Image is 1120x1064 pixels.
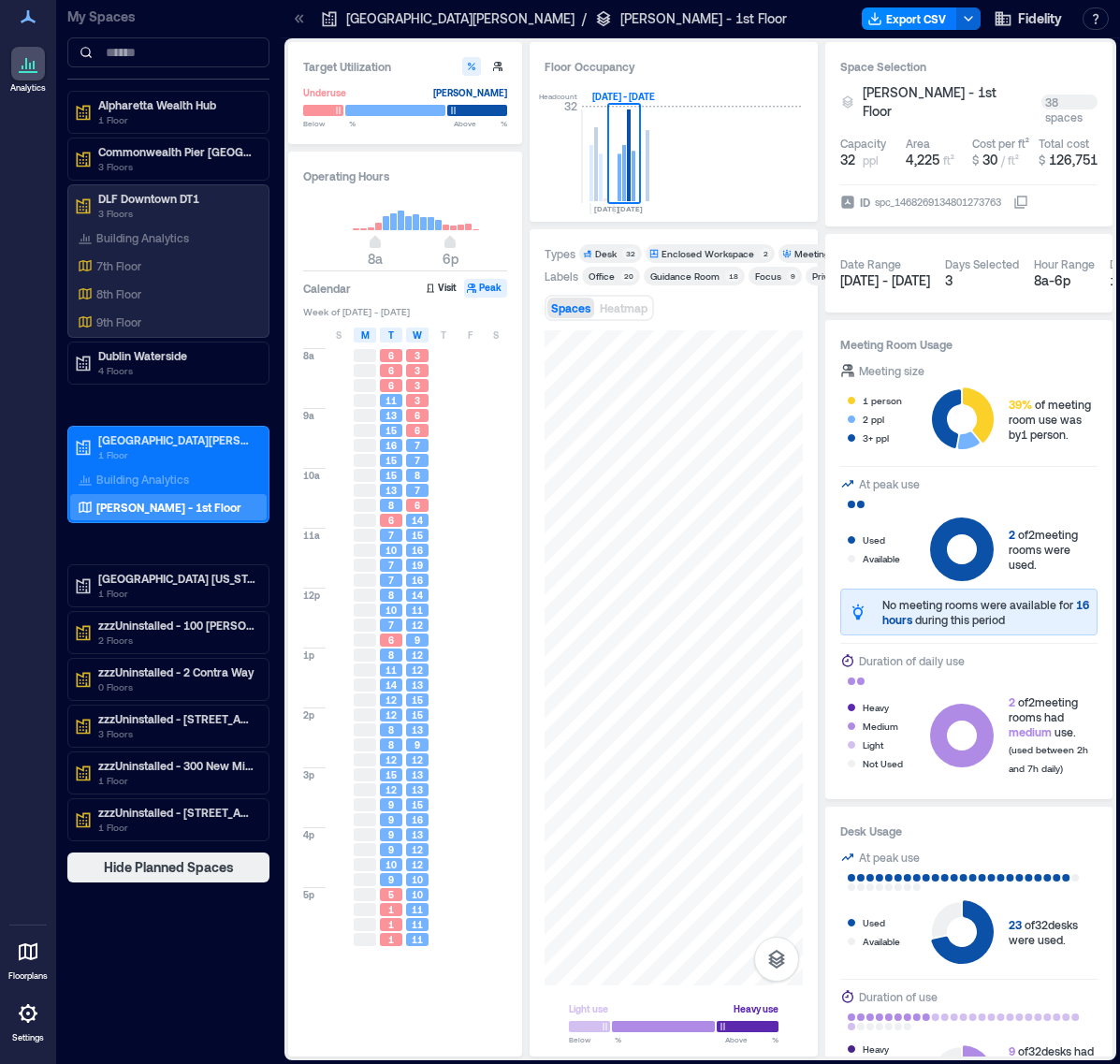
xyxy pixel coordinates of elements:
span: 9 [388,813,394,826]
button: Heatmap [596,298,651,318]
span: F [468,328,473,343]
span: 12 [412,649,423,662]
p: 3 Floors [98,726,255,741]
span: Hide Planned Spaces [104,858,234,877]
div: 9 [787,270,798,282]
span: 11 [385,394,397,407]
span: 11 [412,918,423,931]
span: 12 [412,843,423,856]
span: 30 [982,152,997,168]
div: Heavy use [734,999,778,1018]
span: 6 [415,409,420,422]
div: Underuse [303,83,346,102]
span: 9a [303,409,314,422]
span: 13 [412,678,423,692]
span: 7 [388,574,394,587]
span: 3 [415,364,420,377]
span: 12 [412,663,423,677]
p: DLF Downtown DT1 [98,191,255,206]
span: ppl [863,153,879,168]
span: 7 [415,484,420,497]
div: 2 [760,248,771,259]
span: 10 [412,888,423,901]
h3: Space Selection [840,57,1098,76]
div: Days Selected [945,256,1019,271]
span: 13 [412,723,423,736]
span: 11 [412,903,423,916]
p: 0 Floors [98,679,255,694]
div: Heavy [863,698,889,717]
p: Floorplans [8,970,48,982]
span: 4,225 [906,152,939,168]
p: zzzUninstalled - 2 Contra Way [98,664,255,679]
button: Fidelity [988,4,1068,34]
div: spc_1468269134801273763 [873,193,1003,211]
div: 20 [620,270,636,282]
span: 6 [415,424,420,437]
span: 15 [385,469,397,482]
span: Spaces [551,301,590,314]
span: 11 [385,663,397,677]
div: 3 [945,271,1019,290]
span: 2 [1009,528,1015,541]
span: 6 [388,514,394,527]
div: Focus [755,270,781,283]
span: (used between 2h and 7h daily) [1009,744,1088,774]
div: Total cost [1039,136,1089,151]
p: 4 Floors [98,363,255,378]
span: 6 [388,379,394,392]
span: 12 [412,858,423,871]
span: 12 [385,753,397,766]
div: Guidance Room [650,270,720,283]
p: Settings [12,1032,44,1043]
p: 1 Floor [98,820,255,835]
span: 8 [388,649,394,662]
span: 1 [388,918,394,931]
span: 1 [388,933,394,946]
span: 39% [1009,398,1032,411]
div: Light [863,736,883,754]
p: Alpharetta Wealth Hub [98,97,255,112]
div: Enclosed Workspace [662,247,754,260]
span: 13 [385,409,397,422]
div: of meeting room use was by 1 person . [1009,397,1098,442]
button: [PERSON_NAME] - 1st Floor [863,83,1035,121]
div: At peak use [859,848,920,867]
span: 19 [412,559,423,572]
span: Heatmap [600,301,647,314]
div: 1 person [863,391,902,410]
span: 9 [415,738,420,751]
h3: Target Utilization [303,57,507,76]
span: ID [860,193,870,211]
span: 7 [415,439,420,452]
span: 10a [303,469,320,482]
span: 6 [415,499,420,512]
a: Analytics [5,41,51,99]
div: of 2 meeting rooms had use. [1009,694,1098,739]
div: Private WS [812,270,859,283]
span: S [336,328,342,343]
span: 15 [412,693,423,707]
p: 7th Floor [96,258,141,273]
p: [PERSON_NAME] - 1st Floor [620,9,787,28]
button: IDspc_1468269134801273763 [1013,195,1028,210]
div: Office [589,270,615,283]
p: / [582,9,587,28]
span: 16 [412,813,423,826]
span: 8 [415,469,420,482]
span: 5 [388,888,394,901]
span: Above % [454,118,507,129]
span: 15 [385,768,397,781]
span: 3 [415,379,420,392]
span: 10 [385,858,397,871]
span: 7 [415,454,420,467]
button: Hide Planned Spaces [67,853,269,882]
button: 32 ppl [840,151,899,169]
h3: Operating Hours [303,167,507,185]
button: Peak [464,279,507,298]
div: Available [863,549,900,568]
span: 1 [388,903,394,916]
span: 10 [385,544,397,557]
div: Available [863,932,900,951]
span: $ [972,153,979,167]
